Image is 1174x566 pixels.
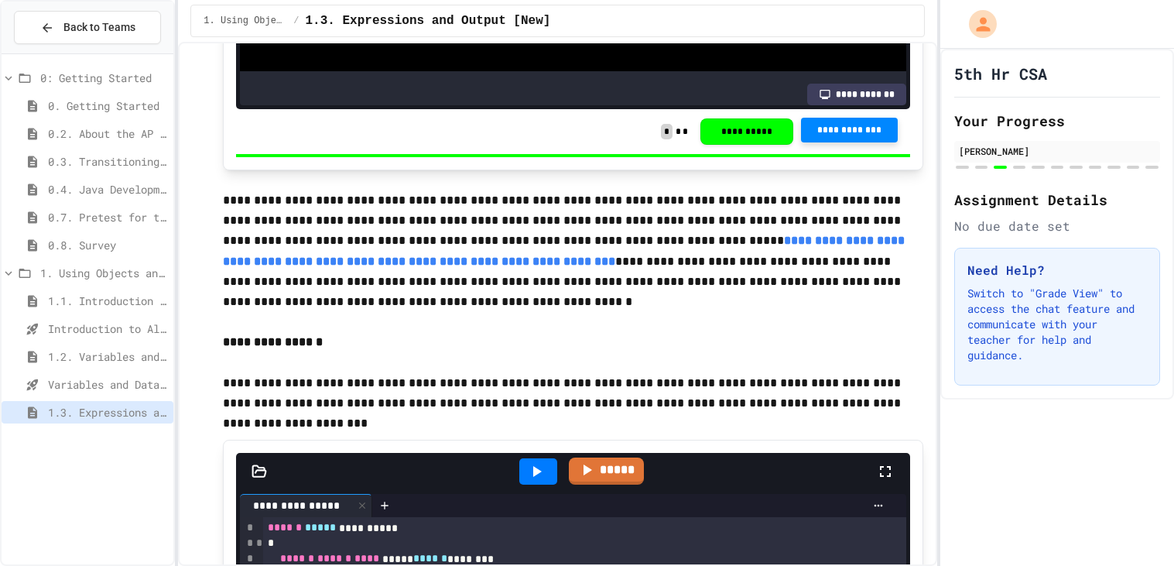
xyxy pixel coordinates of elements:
span: 0: Getting Started [40,70,167,86]
span: Introduction to Algorithms, Programming, and Compilers [48,321,167,337]
div: No due date set [954,217,1160,235]
span: 0.7. Pretest for the AP CSA Exam [48,209,167,225]
span: 0.3. Transitioning from AP CSP to AP CSA [48,153,167,170]
span: Variables and Data Types - Quiz [48,376,167,393]
span: 1.1. Introduction to Algorithms, Programming, and Compilers [48,293,167,309]
span: 1.3. Expressions and Output [New] [48,404,167,420]
h2: Your Progress [954,110,1160,132]
span: 1. Using Objects and Methods [204,15,287,27]
div: [PERSON_NAME] [959,144,1155,158]
h1: 5th Hr CSA [954,63,1047,84]
span: 0. Getting Started [48,98,167,114]
span: Back to Teams [63,19,135,36]
div: My Account [953,6,1001,42]
span: 1.3. Expressions and Output [New] [305,12,550,30]
span: / [293,15,299,27]
span: 0.2. About the AP CSA Exam [48,125,167,142]
span: 0.4. Java Development Environments [48,181,167,197]
span: 0.8. Survey [48,237,167,253]
p: Switch to "Grade View" to access the chat feature and communicate with your teacher for help and ... [967,286,1147,363]
h3: Need Help? [967,261,1147,280]
span: 1.2. Variables and Data Types [48,348,167,365]
span: 1. Using Objects and Methods [40,265,167,281]
button: Back to Teams [14,11,161,44]
h2: Assignment Details [954,189,1160,211]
